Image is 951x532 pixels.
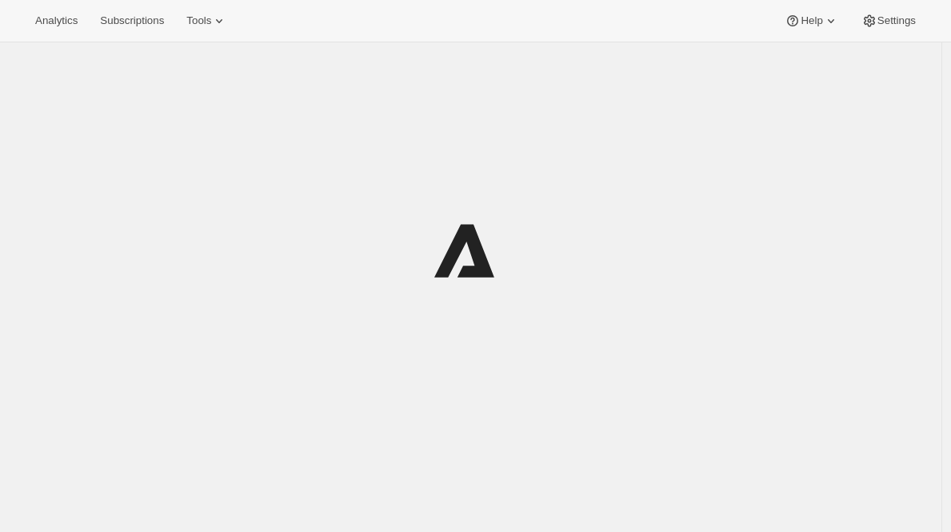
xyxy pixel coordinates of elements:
[26,10,87,32] button: Analytics
[90,10,174,32] button: Subscriptions
[100,14,164,27] span: Subscriptions
[35,14,78,27] span: Analytics
[801,14,822,27] span: Help
[186,14,211,27] span: Tools
[177,10,237,32] button: Tools
[877,14,916,27] span: Settings
[775,10,848,32] button: Help
[852,10,925,32] button: Settings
